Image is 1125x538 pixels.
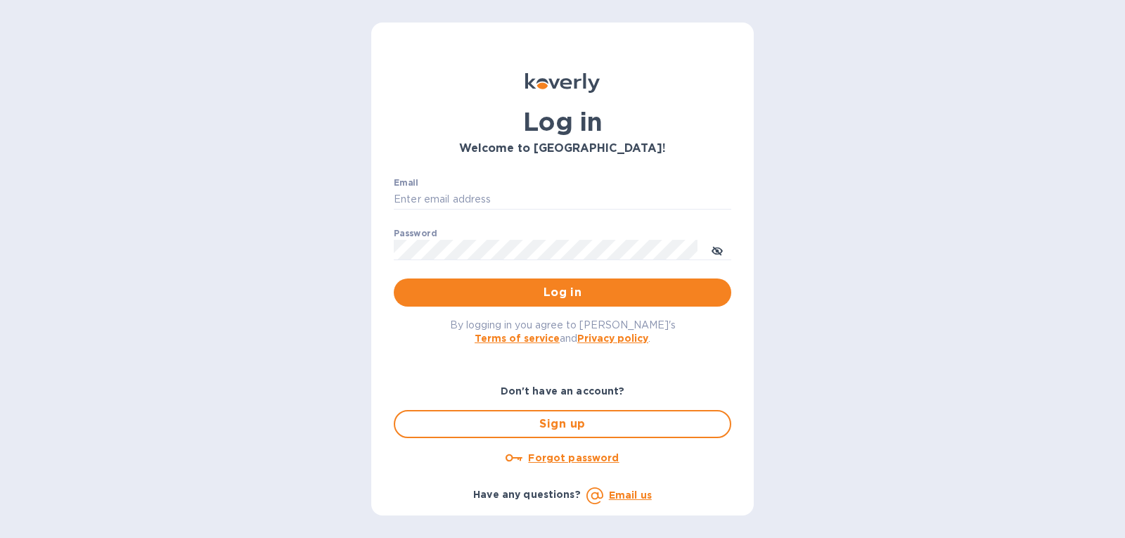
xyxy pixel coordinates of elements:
[473,489,581,500] b: Have any questions?
[501,385,625,397] b: Don't have an account?
[394,410,731,438] button: Sign up
[394,278,731,307] button: Log in
[577,333,648,344] a: Privacy policy
[525,73,600,93] img: Koverly
[394,107,731,136] h1: Log in
[703,236,731,264] button: toggle password visibility
[406,416,719,433] span: Sign up
[394,229,437,238] label: Password
[405,284,720,301] span: Log in
[528,452,619,463] u: Forgot password
[609,489,652,501] a: Email us
[475,333,560,344] a: Terms of service
[450,319,676,344] span: By logging in you agree to [PERSON_NAME]'s and .
[394,189,731,210] input: Enter email address
[394,179,418,187] label: Email
[394,142,731,155] h3: Welcome to [GEOGRAPHIC_DATA]!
